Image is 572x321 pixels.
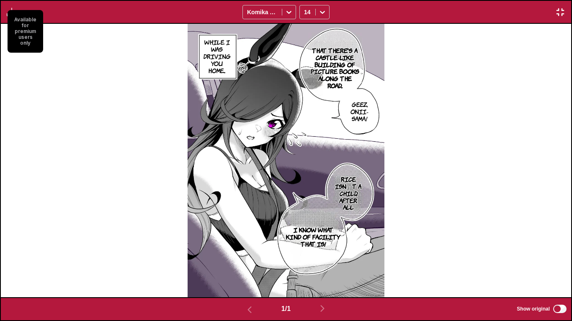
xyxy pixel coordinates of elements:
img: Previous page [245,305,255,315]
p: While I was driving you home... [202,37,232,75]
span: 1 / 1 [281,305,291,313]
input: Show original [553,305,567,313]
p: Geez, Onii-sama! [349,99,370,123]
img: Download translated images [7,7,17,17]
p: Rice isn」t a child, after all [333,174,363,212]
img: Next page [317,303,327,313]
span: Show original [517,306,550,312]
p: I know what kind of facility that is! [283,224,343,249]
small: Available for premium users only [8,10,43,53]
img: Manga Panel [188,24,384,297]
p: That there's a castle-like building of picture books along the road... [308,45,361,91]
